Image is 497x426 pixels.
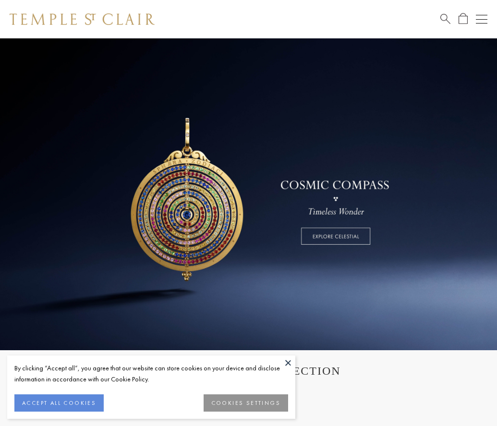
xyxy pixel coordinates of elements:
a: Open Shopping Bag [459,13,468,25]
a: Search [440,13,450,25]
button: Open navigation [476,13,487,25]
button: ACCEPT ALL COOKIES [14,394,104,412]
div: By clicking “Accept all”, you agree that our website can store cookies on your device and disclos... [14,363,288,385]
button: COOKIES SETTINGS [204,394,288,412]
img: Temple St. Clair [10,13,155,25]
